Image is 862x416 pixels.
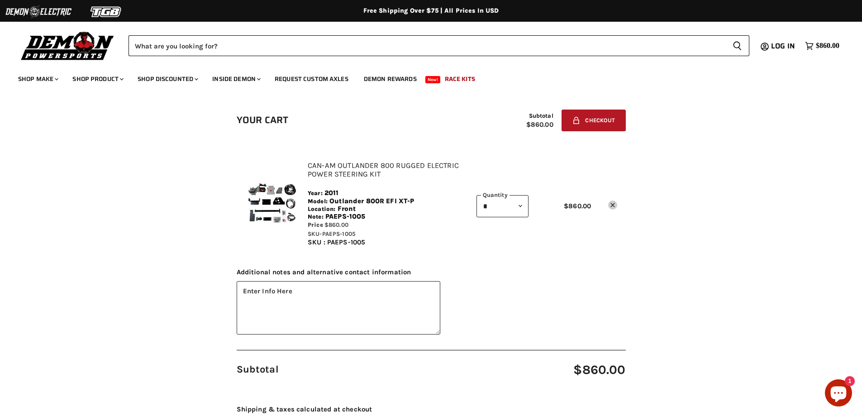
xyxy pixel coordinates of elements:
span: Additional notes and alternative contact information [237,268,626,276]
span: Year: [308,190,323,196]
a: Shop Product [66,70,129,88]
span: $860.00 [816,42,839,50]
a: $860.00 [800,39,844,53]
span: Outlander 800R EFI XT-P [329,197,414,205]
span: Location: [308,206,335,212]
img: TGB Logo 2 [72,3,140,20]
a: Request Custom Axles [268,70,355,88]
span: PAEPS-1005 [325,213,366,220]
input: Search [129,35,725,56]
a: Race Kits [438,70,482,88]
span: Model: [308,198,328,205]
div: Shipping & taxes calculated at checkout [237,404,626,415]
span: $860.00 [324,221,348,228]
span: Front [338,205,356,213]
a: Demon Rewards [357,70,424,88]
h1: Your cart [237,115,289,126]
form: Product [129,35,749,56]
ul: Main menu [11,66,837,88]
span: Price [308,221,323,228]
span: $860.00 [564,202,591,210]
button: Search [725,35,749,56]
inbox-online-store-chat: Shopify online store chat [822,379,855,409]
span: Log in [771,40,795,52]
a: Log in [767,42,800,50]
button: Checkout [562,110,625,131]
select: Quantity [476,195,529,217]
a: Shop Make [11,70,64,88]
img: Can-Am Outlander 800 Rugged Electric Power Steering Kit - SKU-PAEPS-1005 [245,177,299,231]
img: Demon Powersports [18,29,117,62]
div: Free Shipping Over $75 | All Prices In USD [69,7,793,15]
span: $860.00 [410,363,625,377]
div: Subtotal [526,112,553,129]
a: remove Can-Am Outlander 800 Rugged Electric Power Steering Kit [608,201,617,210]
a: Can-Am Outlander 800 Rugged Electric Power Steering Kit [308,161,459,178]
span: SKU : PAEPS-1005 [308,238,365,246]
span: Subtotal [237,363,411,377]
img: Demon Electric Logo 2 [5,3,72,20]
div: SKU-PAEPS-1005 [308,230,468,239]
span: $860.00 [526,121,553,129]
a: Shop Discounted [131,70,204,88]
span: Note: [308,213,324,220]
a: Inside Demon [205,70,266,88]
span: 2011 [324,189,339,197]
span: New! [425,76,441,83]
